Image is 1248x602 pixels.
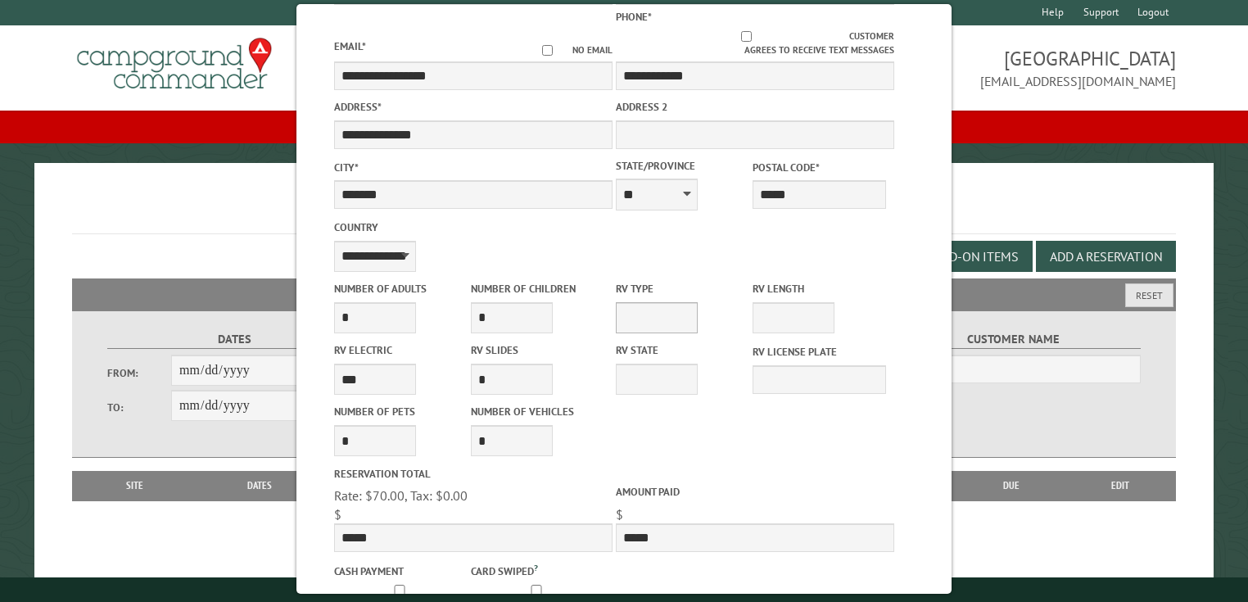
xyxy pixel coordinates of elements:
span: $ [616,506,623,523]
label: Email [334,39,366,53]
label: Number of Vehicles [471,404,604,419]
label: To: [107,400,171,415]
h2: Filters [72,278,1177,310]
label: Address [334,99,613,115]
th: Due [959,471,1064,500]
label: Postal Code [753,160,886,175]
label: Address 2 [616,99,894,115]
a: ? [534,562,538,573]
button: Edit Add-on Items [892,241,1033,272]
h1: Reservations [72,189,1177,234]
label: Card swiped [471,561,604,579]
label: RV Type [616,281,749,296]
label: From: [107,365,171,381]
img: Campground Commander [72,32,277,96]
label: Cash payment [334,564,468,579]
span: $ [334,506,341,523]
label: RV Length [753,281,886,296]
label: No email [522,43,613,57]
button: Reset [1125,283,1173,307]
label: RV Slides [471,342,604,358]
label: Customer Name [886,330,1141,349]
input: Customer agrees to receive text messages [644,31,849,42]
label: RV License Plate [753,344,886,360]
label: Number of Pets [334,404,468,419]
th: Dates [188,471,331,500]
label: City [334,160,613,175]
label: Amount paid [616,484,894,500]
span: Rate: $70.00, Tax: $0.00 [334,487,468,504]
label: RV Electric [334,342,468,358]
label: State/Province [616,158,749,174]
label: Country [334,220,613,235]
label: RV State [616,342,749,358]
small: © Campground Commander LLC. All rights reserved. [531,584,717,595]
label: Phone [616,10,652,24]
input: No email [522,45,572,56]
th: Edit [1064,471,1176,500]
button: Add a Reservation [1036,241,1176,272]
label: Dates [107,330,362,349]
label: Reservation Total [334,466,613,482]
label: Number of Adults [334,281,468,296]
label: Number of Children [471,281,604,296]
label: Customer agrees to receive text messages [616,29,894,57]
th: Site [80,471,189,500]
